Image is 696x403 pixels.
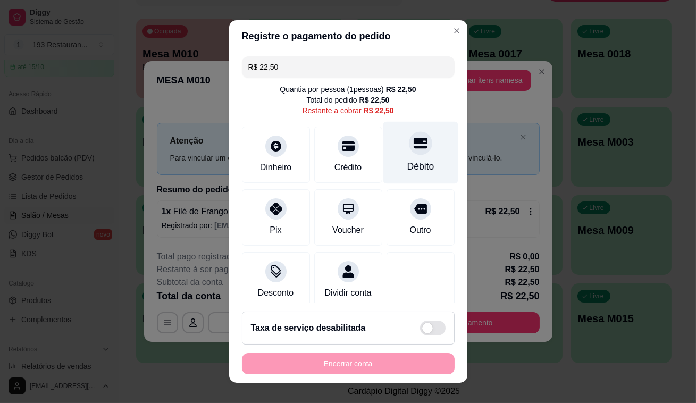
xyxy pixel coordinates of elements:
[248,56,448,78] input: Ex.: hambúrguer de cordeiro
[302,105,393,116] div: Restante a cobrar
[280,84,416,95] div: Quantia por pessoa ( 1 pessoas)
[359,95,390,105] div: R$ 22,50
[386,84,416,95] div: R$ 22,50
[258,287,294,299] div: Desconto
[409,224,431,237] div: Outro
[324,287,371,299] div: Dividir conta
[270,224,281,237] div: Pix
[229,20,467,52] header: Registre o pagamento do pedido
[364,105,394,116] div: R$ 22,50
[448,22,465,39] button: Close
[334,161,362,174] div: Crédito
[260,161,292,174] div: Dinheiro
[307,95,390,105] div: Total do pedido
[332,224,364,237] div: Voucher
[251,322,366,334] h2: Taxa de serviço desabilitada
[407,159,434,173] div: Débito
